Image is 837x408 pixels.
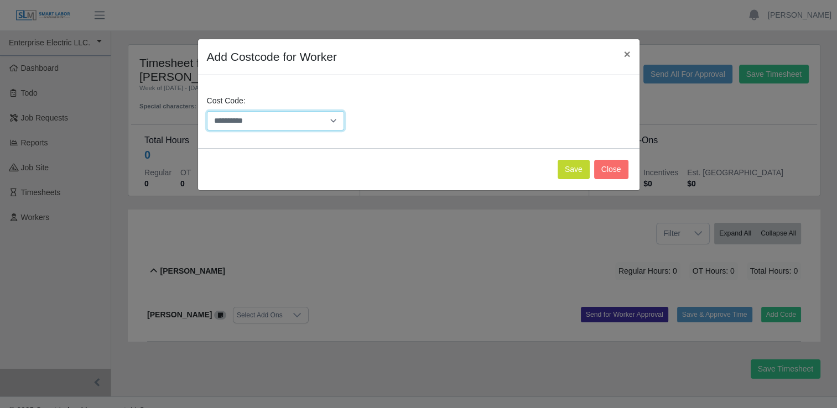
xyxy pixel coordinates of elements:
label: Cost Code: [207,95,246,107]
button: Close [615,39,639,69]
button: Close [594,160,628,179]
button: Save [558,160,590,179]
h4: Add Costcode for Worker [207,48,337,66]
span: × [623,48,630,60]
